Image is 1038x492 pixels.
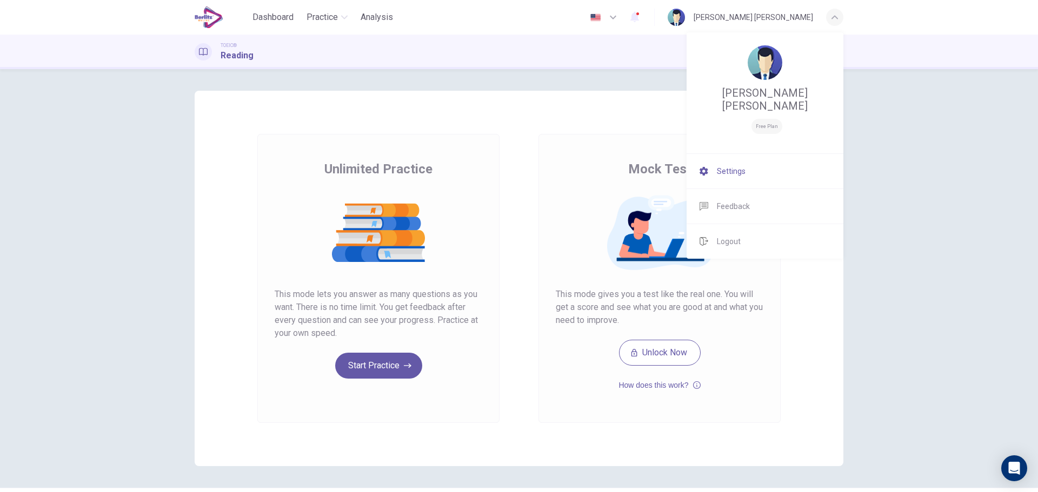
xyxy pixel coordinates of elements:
span: Free Plan [751,119,782,134]
span: Logout [717,235,741,248]
span: Settings [717,165,746,178]
span: Feedback [717,200,750,213]
div: Open Intercom Messenger [1001,455,1027,481]
img: Profile picture [748,45,782,80]
a: Settings [687,154,843,188]
span: [PERSON_NAME] [PERSON_NAME] [700,86,830,112]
